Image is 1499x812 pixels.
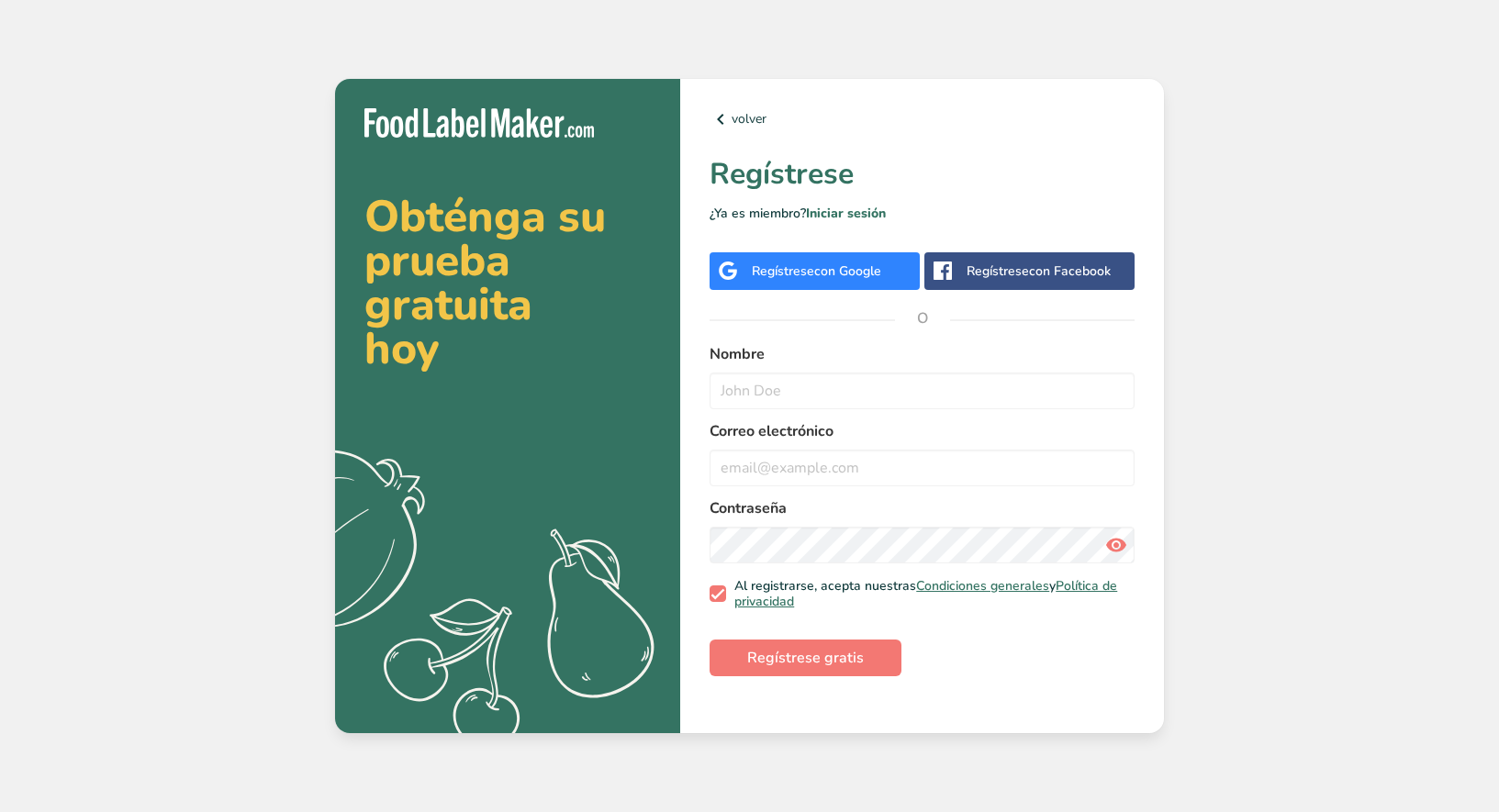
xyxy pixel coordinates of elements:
[747,647,864,669] span: Regístrese gratis
[895,291,950,346] span: O
[806,205,886,222] a: Iniciar sesión
[364,108,594,139] img: Food Label Maker
[726,578,1128,610] span: Al registrarse, acepta nuestras y
[814,262,881,280] span: con Google
[710,420,1135,442] label: Correo electrónico
[710,450,1135,486] input: email@example.com
[710,497,1135,519] label: Contraseña
[916,577,1049,595] a: Condiciones generales
[710,373,1135,409] input: John Doe
[364,195,651,371] h2: Obténga su prueba gratuita hoy
[710,204,1135,223] p: ¿Ya es miembro?
[710,152,1135,196] h1: Regístrese
[752,261,881,281] div: Regístrese
[710,108,1135,130] a: volver
[1029,262,1111,280] span: con Facebook
[710,343,1135,365] label: Nombre
[734,577,1117,611] a: Política de privacidad
[710,640,901,676] button: Regístrese gratis
[967,261,1111,281] div: Regístrese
